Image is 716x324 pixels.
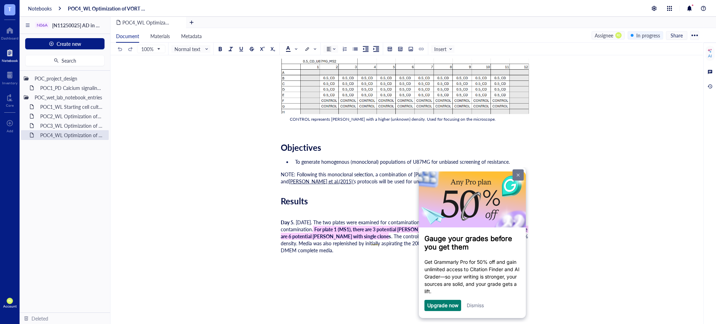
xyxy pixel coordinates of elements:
[281,195,308,207] span: Results
[12,135,43,141] a: Upgrade now
[181,33,202,40] span: Metadata
[666,31,687,40] button: Share
[290,116,521,123] div: CONTROL represents [PERSON_NAME] with a higher (unknown) density. Used for focusing on the micros...
[6,103,14,107] div: Core
[1,36,19,40] div: Dashboard
[636,31,660,39] div: In progress
[6,92,14,107] a: Core
[52,135,69,141] a: Dismiss
[116,33,139,40] span: Document
[389,233,391,240] span: s
[281,233,529,254] span: . The controls from plate 1 are growing properly, with a 10-20% density. Media was also replenish...
[2,81,17,85] div: Inventory
[289,178,339,185] span: [PERSON_NAME] et al.
[37,83,106,93] div: POC1_PD Calcium signaling screen of N06A library
[150,33,170,40] span: Materials
[281,141,321,153] span: Objectives
[28,5,52,12] a: Notebooks
[7,129,13,133] div: Add
[25,55,105,66] button: Search
[281,219,293,226] span: Day 5
[617,34,620,37] span: PO
[31,73,106,83] div: POC_project_design
[1,25,19,40] a: Dashboard
[62,58,76,63] span: Search
[281,226,528,240] span: For plate 1 (MS1), there are 3 potential [PERSON_NAME] with single clones. For plate 2 (MS2), the...
[141,46,160,52] span: 100%
[68,5,147,12] a: POC4_WL Optimization of VORT resistance assay on U87MG cell line + monoclonal selection
[281,171,503,185] span: NOTE: Following this monoclonal selection, a combination of [PERSON_NAME] et al. (2024)'s protoco...
[57,41,81,47] span: Create new
[9,91,105,128] p: Get Grammarly Pro for 50% off and gain unlimited access to Citation Finder and AI Grader—so your ...
[102,6,105,9] img: close_x_white.png
[339,178,354,185] span: (2015)'
[2,70,17,85] a: Inventory
[37,130,106,140] div: POC4_WL Optimization of VORT resistance assay on U87MG cell line + monoclonal selection
[2,58,18,63] div: Notebook
[52,22,135,29] span: [N11250025] AD in GBM project-POC
[354,178,455,185] span: s protocols will be used for unbiased screening.
[4,4,111,60] img: b691f0dbac2949fda2ab1b53a00960fb-306x160.png
[3,304,17,308] div: Account
[295,158,510,165] span: To generate homogenous (monoclonal) populations of U87MG for unbiased screening of resistance.
[8,5,12,13] span: T
[25,38,105,49] button: Create new
[671,32,683,38] span: Share
[31,315,48,322] div: Deleted
[281,219,523,233] span: . [DATE]. The two plates were examined for contamination and potential clones. Neither plate has ...
[2,47,18,63] a: Notebook
[595,31,613,39] div: Assignee
[37,111,106,121] div: POC2_WL Optimization of N06A library resistance assay on U87MG cell line
[9,67,105,84] h3: Gauge your grades before you get them
[434,46,453,52] span: Insert
[31,92,106,102] div: POC_wet_lab_notebook_entries
[174,46,209,52] span: Normal text
[37,23,48,28] div: N06A
[281,58,530,115] img: genemod-experiment-image
[708,53,712,59] div: AI
[8,300,12,303] span: PO
[37,102,106,112] div: POC1_WL Starting cell culture protocol
[37,121,106,131] div: POC3_WL Optimization of VORT resistance assay on U87MG cell line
